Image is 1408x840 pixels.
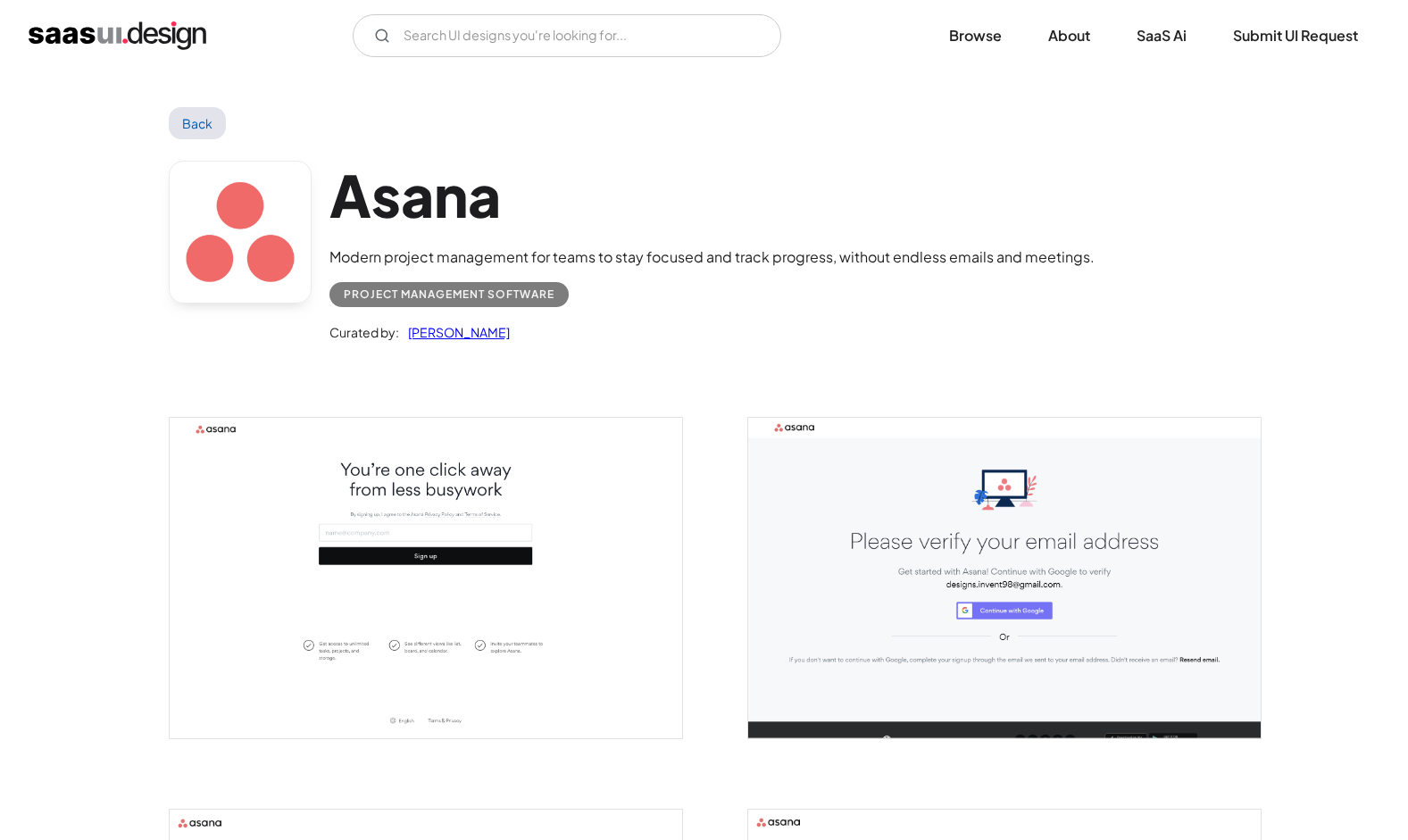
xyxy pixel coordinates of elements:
[353,14,781,57] form: Email Form
[1027,16,1112,55] a: About
[748,418,1261,738] a: open lightbox
[170,418,682,738] a: open lightbox
[170,418,682,738] img: 6415873f198228c967b50281_Asana%20Signup%20Screen.png
[169,107,227,139] a: Back
[399,321,510,343] a: [PERSON_NAME]
[29,21,206,50] a: home
[1212,16,1379,55] a: Submit UI Request
[928,16,1023,55] a: Browse
[329,321,399,343] div: Curated by:
[748,418,1261,738] img: 641587450ae7f2c7116f46b3_Asana%20Signup%20Screen-1.png
[344,284,554,305] div: Project Management Software
[329,246,1095,268] div: Modern project management for teams to stay focused and track progress, without endless emails an...
[329,161,1095,229] h1: Asana
[1115,16,1208,55] a: SaaS Ai
[353,14,781,57] input: Search UI designs you're looking for...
